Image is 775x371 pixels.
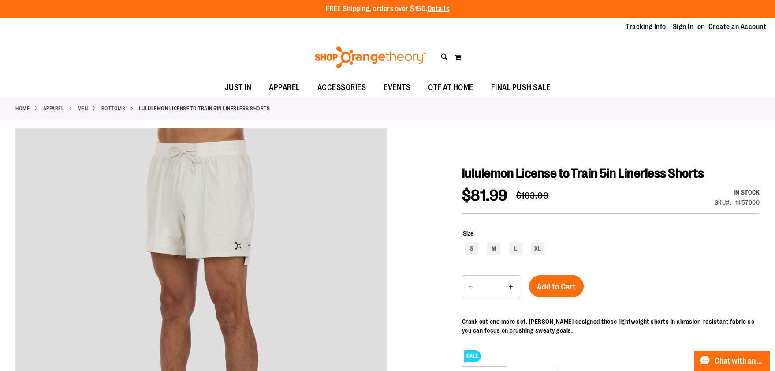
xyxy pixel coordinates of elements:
strong: SKU [715,199,732,206]
span: ACCESSORIES [317,78,366,97]
span: $103.00 [516,191,549,201]
button: Chat with an Expert [694,351,770,371]
div: 1457000 [735,198,760,207]
a: Sign In [673,22,694,32]
span: OTF AT HOME [428,78,473,97]
img: Shop Orangetheory [313,46,428,68]
a: JUST IN [216,78,261,98]
a: Bottoms [101,105,126,112]
a: OTF AT HOME [419,78,482,98]
a: APPAREL [260,78,309,97]
a: MEN [78,105,88,112]
button: Increase product quantity [502,276,520,298]
span: lululemon License to Train 5in Linerless Shorts [462,166,704,181]
button: Decrease product quantity [462,276,478,298]
div: In stock [715,188,760,197]
span: SALE [464,350,481,362]
a: Tracking Info [626,22,666,32]
div: M [487,242,500,255]
a: ACCESSORIES [309,78,375,98]
a: FINAL PUSH SALE [482,78,559,98]
p: FREE Shipping, orders over $150. [326,4,450,14]
a: Create an Account [708,22,767,32]
a: Details [428,5,450,13]
div: XL [531,242,544,255]
a: APPAREL [43,105,64,112]
div: S [465,242,478,255]
span: APPAREL [269,78,300,97]
div: Crank out one more set. [PERSON_NAME] designed these lightweight shorts in abrasion-resistant fab... [462,317,760,335]
span: Add to Cart [537,282,576,292]
a: Home [15,105,30,112]
span: Chat with an Expert [715,357,764,365]
span: EVENTS [384,78,410,97]
span: Size [463,230,473,237]
button: Add to Cart [529,275,584,297]
div: Availability [715,188,760,197]
strong: lululemon License to Train 5in Linerless Shorts [139,105,270,112]
div: L [509,242,522,255]
span: FINAL PUSH SALE [491,78,551,97]
span: JUST IN [225,78,252,97]
span: $81.99 [462,187,507,205]
input: Product quantity [478,276,502,297]
a: EVENTS [375,78,419,98]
